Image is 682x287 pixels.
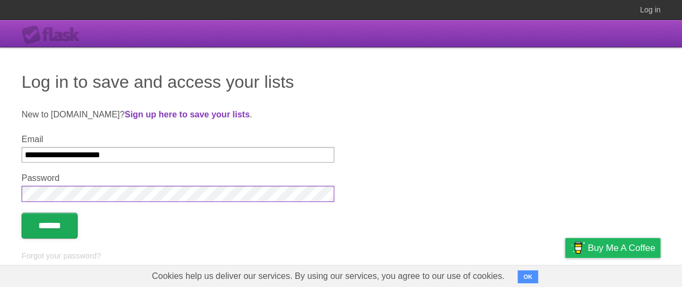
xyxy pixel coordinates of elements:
[570,239,585,257] img: Buy me a coffee
[588,239,655,257] span: Buy me a coffee
[22,25,86,45] div: Flask
[518,270,539,283] button: OK
[22,173,334,183] label: Password
[22,135,334,144] label: Email
[22,69,660,95] h1: Log in to save and access your lists
[22,108,660,121] p: New to [DOMAIN_NAME]? .
[141,265,515,287] span: Cookies help us deliver our services. By using our services, you agree to our use of cookies.
[22,251,101,260] a: Forgot your password?
[565,238,660,258] a: Buy me a coffee
[125,110,250,119] a: Sign up here to save your lists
